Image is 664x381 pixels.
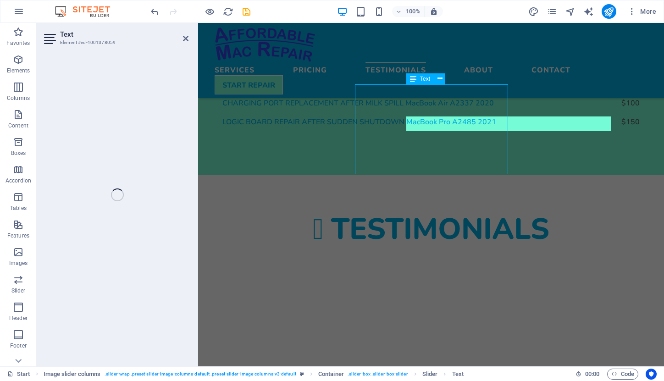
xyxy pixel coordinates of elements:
button: save [241,6,252,17]
button: Code [607,369,638,380]
nav: breadcrumb [44,369,464,380]
p: Columns [7,94,30,102]
p: Slider [11,287,26,294]
span: . slider-box .slider-box-slider [348,369,408,380]
i: This element is a customizable preset [300,371,304,376]
button: Usercentrics [646,369,657,380]
p: Content [8,122,28,129]
span: Click to select. Double-click to edit [318,369,344,380]
button: reload [222,6,233,17]
p: Header [9,315,28,322]
span: Click to select. Double-click to edit [44,369,101,380]
a: Click to cancel selection. Double-click to open Pages [7,369,30,380]
i: On resize automatically adjust zoom level to fit chosen device. [430,7,438,16]
span: Click to select. Double-click to edit [422,369,438,380]
span: . slider-wrap .preset-slider-image-columns-default .preset-slider-image-columns-v3-default [105,369,296,380]
i: Undo: Change text (Ctrl+Z) [149,6,160,17]
span: More [627,7,656,16]
button: 100% [392,6,425,17]
button: text_generator [583,6,594,17]
p: Elements [7,67,30,74]
p: Tables [10,204,27,212]
button: design [528,6,539,17]
span: Text [420,76,430,82]
button: publish [602,4,616,19]
i: Pages (Ctrl+Alt+S) [547,6,557,17]
h6: Session time [575,369,600,380]
i: AI Writer [583,6,594,17]
span: 00 00 [585,369,599,380]
i: Navigator [565,6,575,17]
span: : [592,370,593,377]
span: Code [611,369,634,380]
p: Favorites [6,39,30,47]
button: pages [547,6,558,17]
button: More [624,4,660,19]
i: Publish [603,6,614,17]
button: navigator [565,6,576,17]
button: Click here to leave preview mode and continue editing [204,6,215,17]
p: Boxes [11,149,26,157]
button: undo [149,6,160,17]
img: Editor Logo [53,6,122,17]
i: Design (Ctrl+Alt+Y) [528,6,539,17]
h6: 100% [406,6,421,17]
span: Click to select. Double-click to edit [452,369,464,380]
i: Save (Ctrl+S) [241,6,252,17]
p: Images [9,260,28,267]
i: Reload page [223,6,233,17]
p: Accordion [6,177,31,184]
p: Footer [10,342,27,349]
p: Features [7,232,29,239]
